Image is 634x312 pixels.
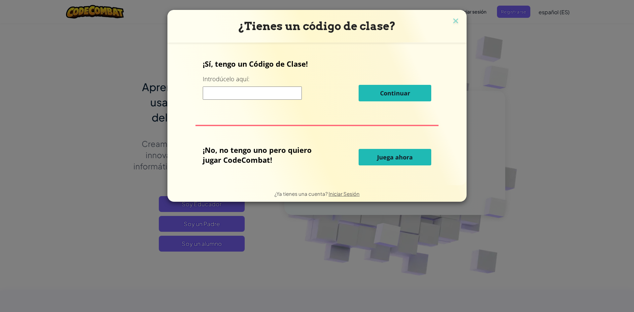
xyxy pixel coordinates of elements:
[203,75,249,83] label: Introdúcelo aquí:
[377,153,413,161] span: Juega ahora
[274,191,329,197] span: ¿Ya tienes una cuenta?
[451,17,460,26] img: close icon
[238,19,396,33] span: ¿Tienes un código de clase?
[359,149,431,165] button: Juega ahora
[203,145,326,165] p: ¡No, no tengo uno pero quiero jugar CodeCombat!
[359,85,431,101] button: Continuar
[203,59,432,69] p: ¡Sí, tengo un Código de Clase!
[329,191,360,197] a: Iniciar Sesión
[380,89,410,97] span: Continuar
